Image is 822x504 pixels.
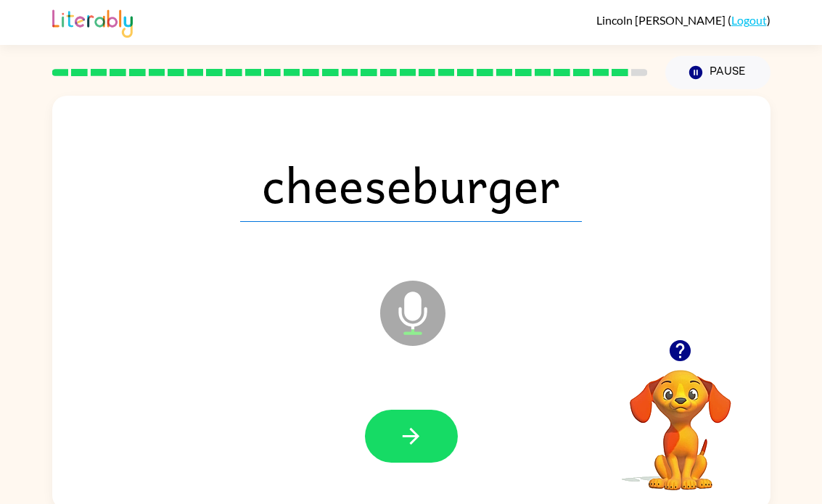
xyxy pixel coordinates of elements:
[596,13,770,27] div: ( )
[731,13,767,27] a: Logout
[596,13,728,27] span: Lincoln [PERSON_NAME]
[608,347,753,492] video: Your browser must support playing .mp4 files to use Literably. Please try using another browser.
[240,146,582,222] span: cheeseburger
[665,56,770,89] button: Pause
[52,6,133,38] img: Literably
